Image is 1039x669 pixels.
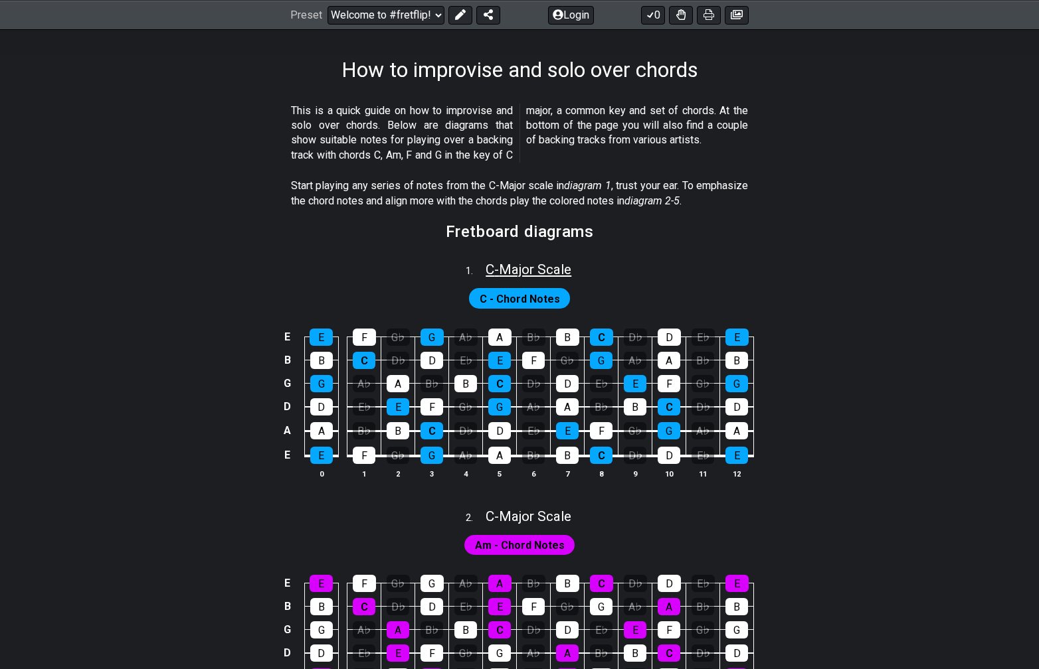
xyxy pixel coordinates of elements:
[290,9,322,21] span: Preset
[624,621,646,638] div: E
[310,575,333,592] div: E
[421,329,444,346] div: G
[556,621,579,638] div: D
[488,329,512,346] div: A
[454,644,477,662] div: G♭
[652,467,686,481] th: 10
[328,5,444,24] select: Preset
[387,621,409,638] div: A
[618,467,652,481] th: 9
[590,329,613,346] div: C
[522,447,545,464] div: B♭
[725,5,749,24] button: Create image
[692,352,714,369] div: B♭
[551,467,585,481] th: 7
[692,398,714,415] div: D♭
[522,598,545,615] div: F
[658,598,680,615] div: A
[454,575,478,592] div: A♭
[353,398,375,415] div: E♭
[556,352,579,369] div: G♭
[692,598,714,615] div: B♭
[522,398,545,415] div: A♭
[624,575,647,592] div: D♭
[624,329,647,346] div: D♭
[658,447,680,464] div: D
[280,372,296,395] td: G
[310,398,333,415] div: D
[310,598,333,615] div: B
[624,644,646,662] div: B
[692,329,715,346] div: E♭
[483,467,517,481] th: 5
[522,575,545,592] div: B♭
[381,467,415,481] th: 2
[590,422,613,439] div: F
[658,644,680,662] div: C
[548,5,594,24] button: Login
[421,422,443,439] div: C
[280,395,296,419] td: D
[556,575,579,592] div: B
[624,422,646,439] div: G♭
[291,104,748,163] p: This is a quick guide on how to improvise and solo over chords. Below are diagrams that show suit...
[454,375,477,392] div: B
[341,57,698,82] h1: How to improvise and solo over chords
[387,575,410,592] div: G♭
[725,329,749,346] div: E
[280,571,296,595] td: E
[725,598,748,615] div: B
[387,398,409,415] div: E
[658,575,681,592] div: D
[421,598,443,615] div: D
[310,352,333,369] div: B
[556,422,579,439] div: E
[353,621,375,638] div: A♭
[421,575,444,592] div: G
[556,598,579,615] div: G♭
[387,352,409,369] div: D♭
[725,375,748,392] div: G
[353,422,375,439] div: B♭
[310,375,333,392] div: G
[658,621,680,638] div: F
[421,621,443,638] div: B♭
[353,375,375,392] div: A♭
[522,422,545,439] div: E♭
[624,447,646,464] div: D♭
[415,467,449,481] th: 3
[658,422,680,439] div: G
[624,375,646,392] div: E
[522,329,545,346] div: B♭
[310,422,333,439] div: A
[421,352,443,369] div: D
[310,621,333,638] div: G
[725,644,748,662] div: D
[725,447,748,464] div: E
[488,644,511,662] div: G
[466,511,486,526] span: 2 .
[454,422,477,439] div: D♭
[488,621,511,638] div: C
[585,467,618,481] th: 8
[725,621,748,638] div: G
[488,575,512,592] div: A
[291,179,748,208] p: Start playing any series of notes from the C-Major scale in , trust your ear. To emphasize the ch...
[454,329,478,346] div: A♭
[486,508,571,524] span: C - Major Scale
[387,375,409,392] div: A
[686,467,720,481] th: 11
[488,352,511,369] div: E
[725,398,748,415] div: D
[590,621,613,638] div: E♭
[421,644,443,662] div: F
[466,264,486,279] span: 1 .
[347,467,381,481] th: 1
[488,447,511,464] div: A
[280,418,296,443] td: A
[692,621,714,638] div: G♭
[556,398,579,415] div: A
[387,644,409,662] div: E
[488,598,511,615] div: E
[421,398,443,415] div: F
